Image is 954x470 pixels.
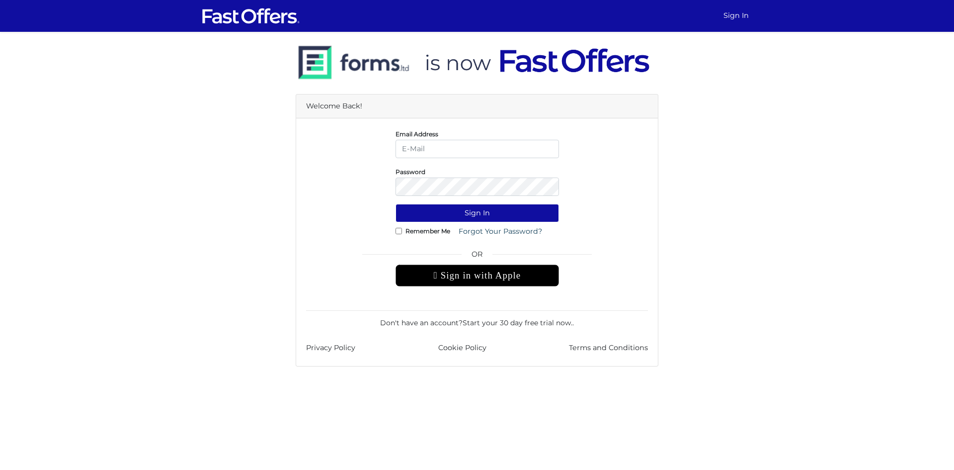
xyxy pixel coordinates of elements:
[438,342,486,354] a: Cookie Policy
[569,342,648,354] a: Terms and Conditions
[396,133,438,135] label: Email Address
[396,204,559,222] button: Sign In
[452,222,549,241] a: Forgot Your Password?
[396,265,559,286] div: Sign in with Apple
[396,249,559,265] span: OR
[719,6,753,25] a: Sign In
[405,230,450,232] label: Remember Me
[306,310,648,328] div: Don't have an account? .
[296,94,658,118] div: Welcome Back!
[306,342,355,354] a: Privacy Policy
[396,140,559,158] input: E-Mail
[396,171,425,173] label: Password
[463,318,572,327] a: Start your 30 day free trial now.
